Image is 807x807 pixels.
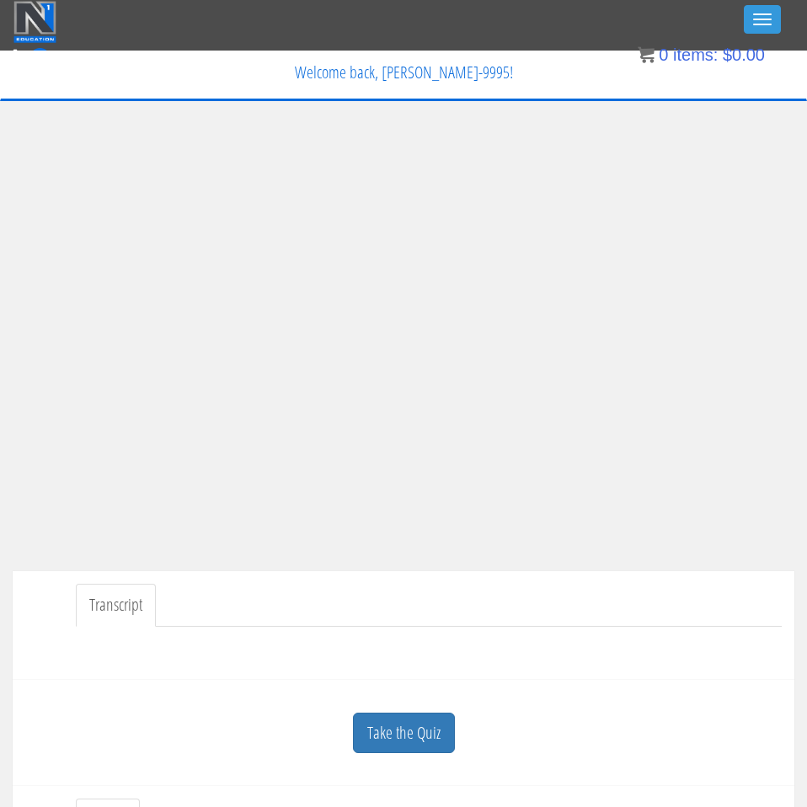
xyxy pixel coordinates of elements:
[638,45,765,64] a: 0 items: $0.00
[29,48,51,69] span: 0
[723,45,732,64] span: $
[673,45,718,64] span: items:
[13,1,56,43] img: n1-education
[353,713,455,754] a: Take the Quiz
[13,51,794,94] p: Welcome back, [PERSON_NAME]-9995!
[13,44,51,67] a: 0
[723,45,765,64] bdi: 0.00
[638,46,655,63] img: icon11.png
[659,45,668,64] span: 0
[76,584,156,627] a: Transcript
